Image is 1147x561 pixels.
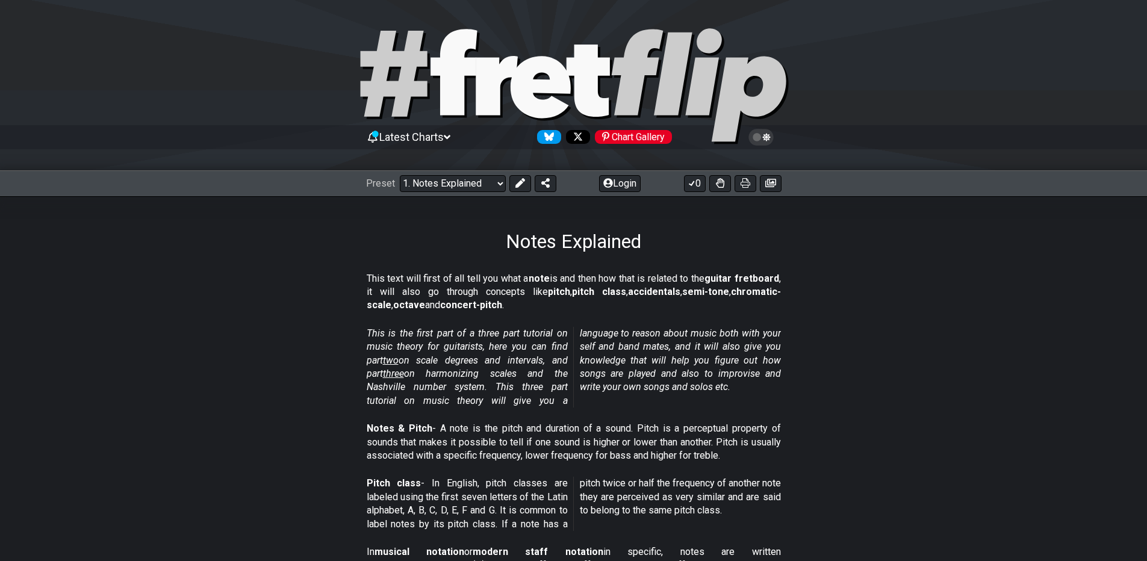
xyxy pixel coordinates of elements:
span: Latest Charts [379,131,444,143]
strong: semi-tone [682,286,729,297]
h1: Notes Explained [506,230,641,253]
p: - A note is the pitch and duration of a sound. Pitch is a perceptual property of sounds that make... [367,422,781,462]
button: Share Preset [535,175,556,192]
p: - In English, pitch classes are labeled using the first seven letters of the Latin alphabet, A, B... [367,477,781,531]
span: Preset [366,178,395,189]
strong: pitch class [572,286,626,297]
span: two [383,355,399,366]
p: This text will first of all tell you what a is and then how that is related to the , it will also... [367,272,781,312]
div: Chart Gallery [595,130,672,144]
span: Toggle light / dark theme [754,132,768,143]
select: Preset [400,175,506,192]
a: #fretflip at Pinterest [590,130,672,144]
button: Login [599,175,641,192]
button: Toggle Dexterity for all fretkits [709,175,731,192]
strong: Pitch class [367,477,421,489]
strong: guitar fretboard [704,273,779,284]
button: Print [735,175,756,192]
strong: octave [393,299,425,311]
button: 0 [684,175,706,192]
span: three [383,368,404,379]
strong: modern staff notation [473,546,603,557]
a: Follow #fretflip at Bluesky [532,130,561,144]
button: Create image [760,175,782,192]
strong: accidentals [628,286,680,297]
a: Follow #fretflip at X [561,130,590,144]
strong: concert-pitch [440,299,502,311]
strong: musical notation [375,546,464,557]
strong: pitch [548,286,570,297]
strong: note [529,273,550,284]
em: This is the first part of a three part tutorial on music theory for guitarists, here you can find... [367,327,781,406]
button: Edit Preset [509,175,531,192]
strong: Notes & Pitch [367,423,432,434]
